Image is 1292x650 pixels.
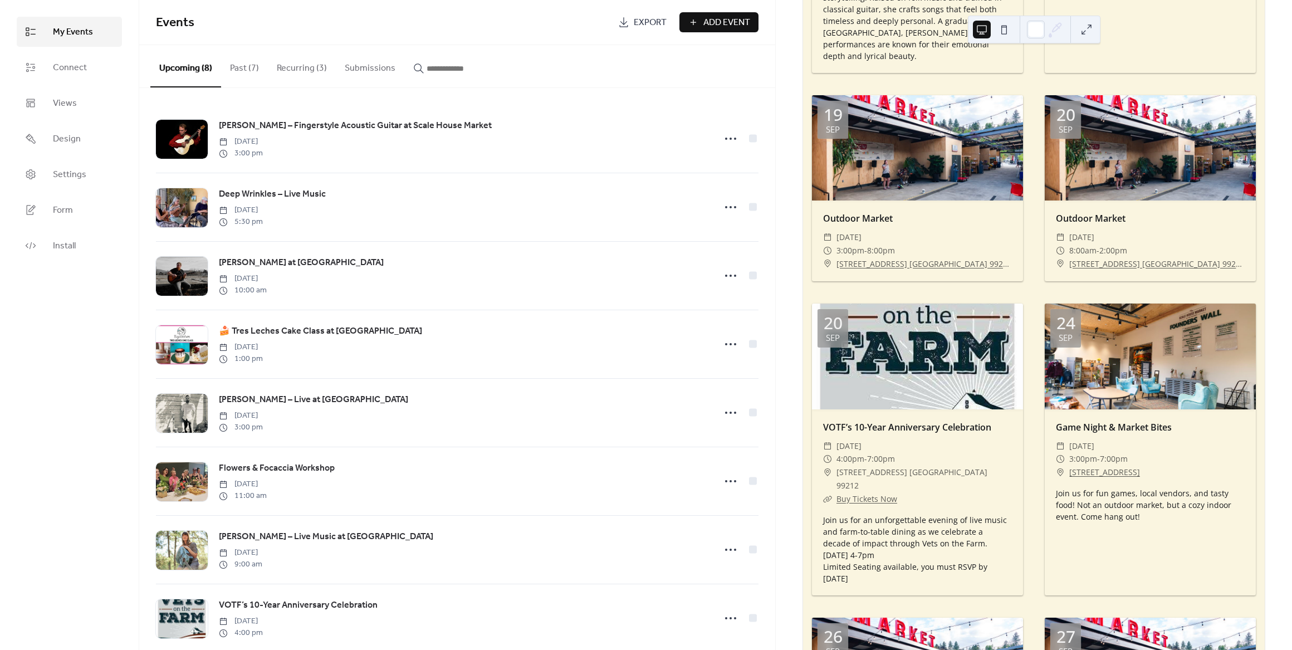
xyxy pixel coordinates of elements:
span: 11:00 am [219,490,267,502]
a: Connect [17,52,122,82]
span: [DATE] [219,204,263,216]
span: - [864,244,867,257]
div: 26 [824,628,843,645]
button: Past (7) [221,45,268,86]
span: 4:00 pm [219,627,263,639]
span: Flowers & Focaccia Workshop [219,462,335,475]
a: [PERSON_NAME] at [GEOGRAPHIC_DATA] [219,256,384,270]
div: Sep [1059,125,1073,134]
span: - [1097,244,1099,257]
span: Views [53,97,77,110]
div: ​ [823,231,832,244]
a: [PERSON_NAME] – Live Music at [GEOGRAPHIC_DATA] [219,530,433,544]
div: ​ [823,492,832,506]
span: Install [53,240,76,253]
span: [STREET_ADDRESS] [GEOGRAPHIC_DATA] 99212 [836,466,1012,492]
span: My Events [53,26,93,39]
div: ​ [1056,244,1065,257]
div: ​ [1056,452,1065,466]
a: Deep Wrinkles – Live Music [219,187,326,202]
span: [DATE] [219,478,267,490]
span: 8:00am [1069,244,1097,257]
span: - [864,452,867,466]
div: 20 [824,315,843,331]
button: Upcoming (8) [150,45,221,87]
span: Add Event [703,16,750,30]
span: 3:00 pm [219,148,263,159]
span: - [1097,452,1100,466]
div: ​ [823,244,832,257]
div: Outdoor Market [1045,212,1256,225]
span: 5:30 pm [219,216,263,228]
span: [DATE] [219,136,263,148]
span: 10:00 am [219,285,267,296]
span: [DATE] [219,547,262,559]
a: VOTF’s 10-Year Anniversary Celebration [823,421,991,433]
div: Outdoor Market [812,212,1023,225]
span: 3:00pm [1069,452,1097,466]
span: [DATE] [219,273,267,285]
span: 8:00pm [867,244,895,257]
div: ​ [823,439,832,453]
span: 1:00 pm [219,353,263,365]
span: Design [53,133,81,146]
span: [DATE] [219,615,263,627]
span: VOTF’s 10-Year Anniversary Celebration [219,599,378,612]
div: 20 [1056,106,1075,123]
span: Deep Wrinkles – Live Music [219,188,326,201]
span: 7:00pm [1100,452,1128,466]
span: [DATE] [219,341,263,353]
a: My Events [17,17,122,47]
div: 24 [1056,315,1075,331]
a: Form [17,195,122,225]
span: 🍰 Tres Leches Cake Class at [GEOGRAPHIC_DATA] [219,325,422,338]
button: Submissions [336,45,404,86]
span: Connect [53,61,87,75]
div: ​ [823,466,832,479]
a: Buy Tickets Now [836,493,897,504]
div: ​ [823,452,832,466]
div: ​ [1056,439,1065,453]
button: Recurring (3) [268,45,336,86]
a: Flowers & Focaccia Workshop [219,461,335,476]
span: [DATE] [1069,231,1094,244]
div: Join us for fun games, local vendors, and tasty food! Not an outdoor market, but a cozy indoor ev... [1045,487,1256,522]
div: Game Night & Market Bites [1045,421,1256,434]
a: [PERSON_NAME] – Live at [GEOGRAPHIC_DATA] [219,393,408,407]
span: [DATE] [836,439,862,453]
div: Sep [826,125,840,134]
a: VOTF’s 10-Year Anniversary Celebration [219,598,378,613]
a: Views [17,88,122,118]
a: [STREET_ADDRESS] [GEOGRAPHIC_DATA] 99212 [1069,257,1245,271]
span: [DATE] [836,231,862,244]
a: 🍰 Tres Leches Cake Class at [GEOGRAPHIC_DATA] [219,324,422,339]
div: Sep [1059,334,1073,342]
div: 19 [824,106,843,123]
div: 27 [1056,628,1075,645]
a: Design [17,124,122,154]
div: Sep [826,334,840,342]
a: Export [610,12,675,32]
div: ​ [1056,466,1065,479]
span: Export [634,16,667,30]
a: Settings [17,159,122,189]
span: Settings [53,168,86,182]
a: [STREET_ADDRESS] [1069,466,1140,479]
span: [DATE] [219,410,263,422]
a: Install [17,231,122,261]
div: ​ [823,257,832,271]
span: 2:00pm [1099,244,1127,257]
span: [DATE] [1069,439,1094,453]
span: 4:00pm [836,452,864,466]
span: Events [156,11,194,35]
span: 3:00 pm [219,422,263,433]
div: Join us for an unforgettable evening of live music and farm-to-table dining as we celebrate a dec... [812,514,1023,584]
div: ​ [1056,257,1065,271]
a: [PERSON_NAME] – Fingerstyle Acoustic Guitar at Scale House Market [219,119,492,133]
button: Add Event [679,12,758,32]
